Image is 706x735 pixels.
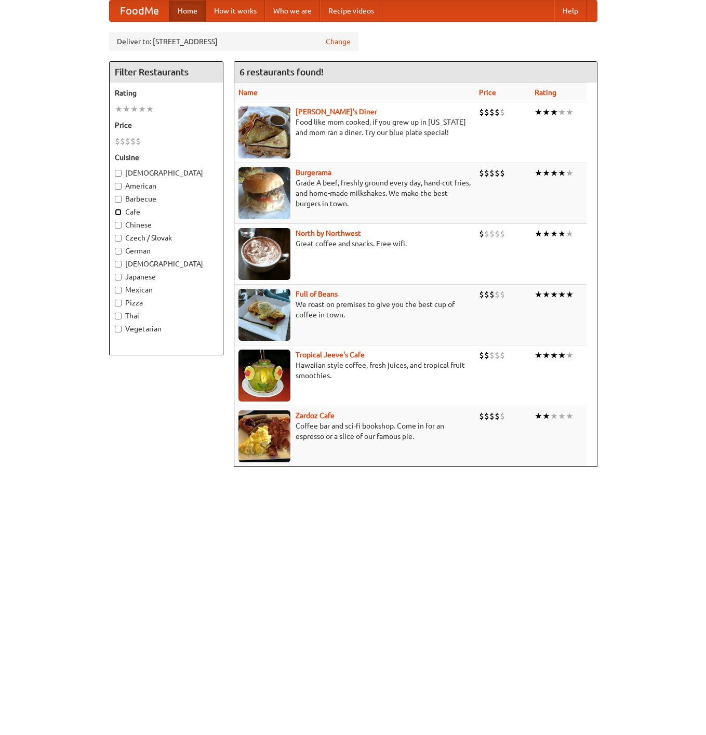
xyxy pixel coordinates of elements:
[479,167,484,179] li: $
[115,103,123,115] li: ★
[500,350,505,361] li: $
[296,351,365,359] a: Tropical Jeeve's Cafe
[500,289,505,300] li: $
[479,289,484,300] li: $
[169,1,206,21] a: Home
[238,360,471,381] p: Hawaiian style coffee, fresh juices, and tropical fruit smoothies.
[479,410,484,422] li: $
[320,1,382,21] a: Recipe videos
[489,289,495,300] li: $
[138,103,146,115] li: ★
[120,136,125,147] li: $
[115,311,218,321] label: Thai
[550,410,558,422] li: ★
[115,168,218,178] label: [DEMOGRAPHIC_DATA]
[535,106,542,118] li: ★
[115,298,218,308] label: Pizza
[115,233,218,243] label: Czech / Slovak
[115,235,122,242] input: Czech / Slovak
[566,167,574,179] li: ★
[296,108,377,116] b: [PERSON_NAME]'s Diner
[125,136,130,147] li: $
[566,410,574,422] li: ★
[484,228,489,239] li: $
[115,209,122,216] input: Cafe
[542,228,550,239] li: ★
[479,106,484,118] li: $
[238,106,290,158] img: sallys.jpg
[238,299,471,320] p: We roast on premises to give you the best cup of coffee in town.
[542,289,550,300] li: ★
[550,350,558,361] li: ★
[130,136,136,147] li: $
[489,167,495,179] li: $
[115,120,218,130] h5: Price
[550,228,558,239] li: ★
[558,289,566,300] li: ★
[115,324,218,334] label: Vegetarian
[115,261,122,268] input: [DEMOGRAPHIC_DATA]
[489,106,495,118] li: $
[115,326,122,332] input: Vegetarian
[484,106,489,118] li: $
[558,410,566,422] li: ★
[238,117,471,138] p: Food like mom cooked, if you grew up in [US_STATE] and mom ran a diner. Try our blue plate special!
[115,88,218,98] h5: Rating
[535,350,542,361] li: ★
[238,167,290,219] img: burgerama.jpg
[238,410,290,462] img: zardoz.jpg
[489,228,495,239] li: $
[115,274,122,280] input: Japanese
[558,350,566,361] li: ★
[115,285,218,295] label: Mexican
[495,289,500,300] li: $
[542,350,550,361] li: ★
[115,136,120,147] li: $
[558,106,566,118] li: ★
[566,106,574,118] li: ★
[500,228,505,239] li: $
[296,290,338,298] a: Full of Beans
[558,167,566,179] li: ★
[115,222,122,229] input: Chinese
[535,228,542,239] li: ★
[296,411,335,420] a: Zardoz Cafe
[535,88,556,97] a: Rating
[484,167,489,179] li: $
[495,228,500,239] li: $
[115,170,122,177] input: [DEMOGRAPHIC_DATA]
[495,410,500,422] li: $
[550,289,558,300] li: ★
[535,410,542,422] li: ★
[265,1,320,21] a: Who we are
[239,67,324,77] ng-pluralize: 6 restaurants found!
[558,228,566,239] li: ★
[296,229,361,237] a: North by Northwest
[495,350,500,361] li: $
[146,103,154,115] li: ★
[115,313,122,319] input: Thai
[115,300,122,306] input: Pizza
[296,168,331,177] b: Burgerama
[479,350,484,361] li: $
[115,246,218,256] label: German
[238,350,290,402] img: jeeves.jpg
[535,167,542,179] li: ★
[550,106,558,118] li: ★
[115,259,218,269] label: [DEMOGRAPHIC_DATA]
[115,272,218,282] label: Japanese
[489,410,495,422] li: $
[479,88,496,97] a: Price
[115,220,218,230] label: Chinese
[566,350,574,361] li: ★
[238,238,471,249] p: Great coffee and snacks. Free wifi.
[110,1,169,21] a: FoodMe
[115,183,122,190] input: American
[115,287,122,293] input: Mexican
[110,62,223,83] h4: Filter Restaurants
[495,106,500,118] li: $
[115,181,218,191] label: American
[484,289,489,300] li: $
[542,106,550,118] li: ★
